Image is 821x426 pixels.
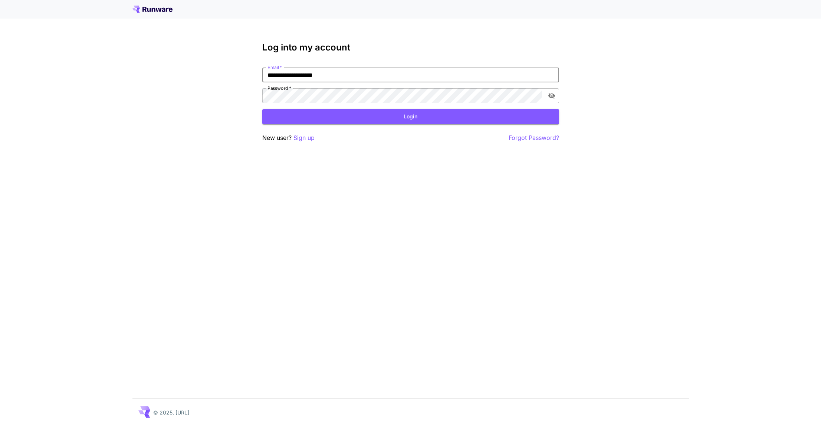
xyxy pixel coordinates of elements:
[153,409,189,416] p: © 2025, [URL]
[262,42,559,53] h3: Log into my account
[262,109,559,124] button: Login
[545,89,558,102] button: toggle password visibility
[267,64,282,71] label: Email
[262,133,315,142] p: New user?
[509,133,559,142] button: Forgot Password?
[267,85,291,91] label: Password
[293,133,315,142] button: Sign up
